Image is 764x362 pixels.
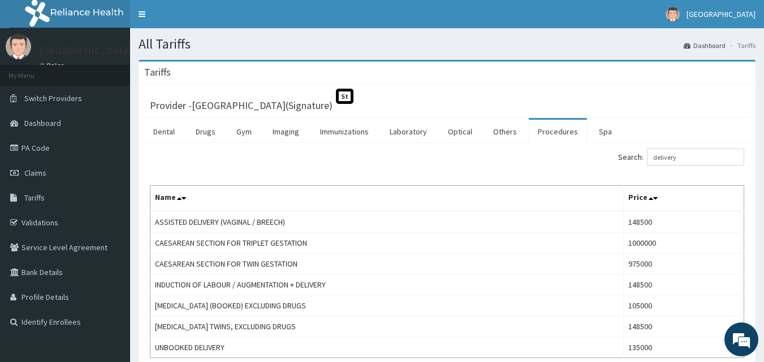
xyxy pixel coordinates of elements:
a: Procedures [529,120,587,143]
a: Others [484,120,526,143]
a: Online [40,62,67,69]
a: Spa [590,120,621,143]
span: Tariffs [24,193,45,203]
h3: Tariffs [144,67,171,77]
td: 975000 [624,254,744,274]
td: CAESAREAN SECTION FOR TRIPLET GESTATION [150,233,624,254]
span: Dashboard [24,118,61,128]
li: Tariffs [727,41,756,50]
a: Dental [144,120,184,143]
img: User Image [6,34,31,59]
td: CAESAREAN SECTION FOR TWIN GESTATION [150,254,624,274]
td: 148500 [624,274,744,295]
td: 148500 [624,316,744,337]
td: INDUCTION OF LABOUR / AUGMENTATION + DELIVERY [150,274,624,295]
p: [GEOGRAPHIC_DATA] [40,46,133,56]
td: 1000000 [624,233,744,254]
span: [GEOGRAPHIC_DATA] [687,9,756,19]
td: UNBOOKED DELIVERY [150,337,624,358]
a: Dashboard [684,41,726,50]
th: Name [150,186,624,212]
a: Optical [439,120,481,143]
a: Drugs [187,120,225,143]
a: Imaging [264,120,308,143]
td: ASSISTED DELIVERY (VAGINAL / BREECH) [150,211,624,233]
td: 148500 [624,211,744,233]
h3: Provider - [GEOGRAPHIC_DATA](Signature) [150,101,333,111]
input: Search: [647,149,744,165]
a: Laboratory [381,120,436,143]
label: Search: [618,149,744,165]
h1: All Tariffs [139,37,756,51]
a: Gym [227,120,261,143]
td: 105000 [624,295,744,316]
span: St [336,89,353,104]
img: User Image [666,7,680,21]
span: Claims [24,168,46,178]
a: Immunizations [311,120,378,143]
td: [MEDICAL_DATA] (BOOKED) EXCLUDING DRUGS [150,295,624,316]
span: Switch Providers [24,93,82,103]
td: 135000 [624,337,744,358]
td: [MEDICAL_DATA] TWINS, EXCLUDING DRUGS [150,316,624,337]
th: Price [624,186,744,212]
